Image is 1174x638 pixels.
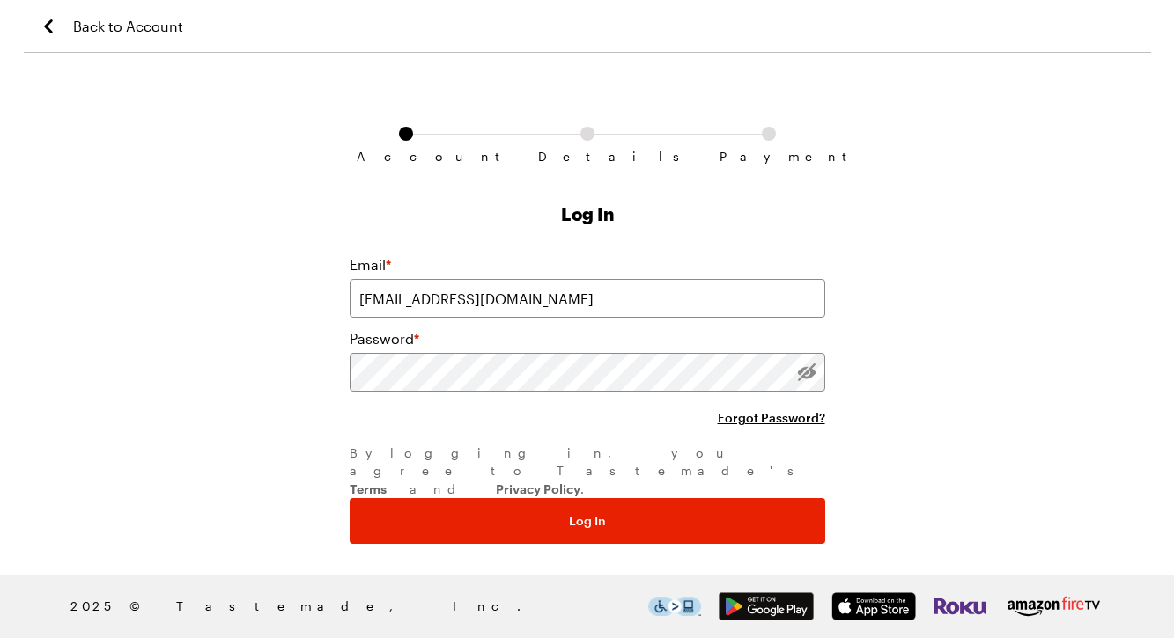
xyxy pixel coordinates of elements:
a: Terms [350,480,387,496]
span: Account [357,150,455,164]
span: Payment [720,150,818,164]
h1: Log In [350,202,825,226]
button: Forgot Password? [718,402,825,434]
img: Amazon Fire TV [1004,592,1104,620]
a: Privacy Policy [496,480,580,496]
span: Forgot Password? [718,409,825,427]
img: App Store [831,592,916,620]
img: Google Play [719,592,814,620]
label: Password [350,328,419,349]
span: Details [538,150,637,164]
img: Roku [934,592,986,620]
button: Log In [350,498,825,544]
span: Back to Account [73,16,183,37]
label: Email [350,254,391,275]
img: This icon serves as a link to download the Level Access assistive technology app for individuals ... [648,597,701,616]
span: Log In [569,512,606,530]
div: By logging in , you agree to Tastemade's and . [350,444,825,498]
span: 2025 © Tastemade, Inc. [70,597,648,616]
ol: Subscription checkout form navigation [350,127,825,150]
